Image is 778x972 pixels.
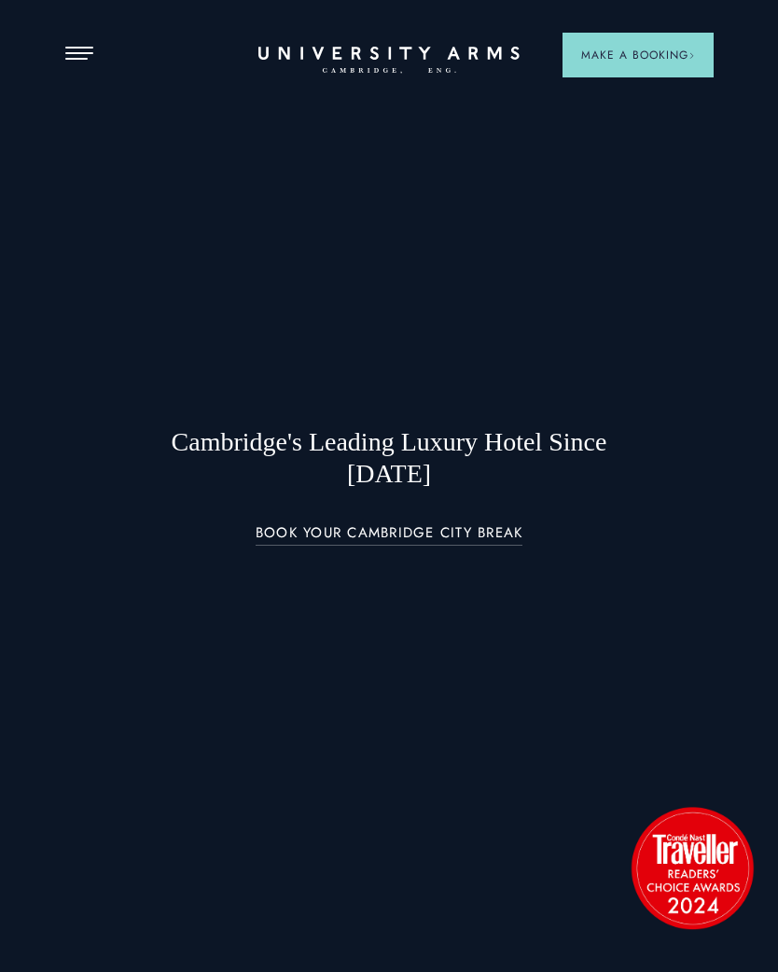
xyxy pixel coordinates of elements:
[130,426,648,490] h1: Cambridge's Leading Luxury Hotel Since [DATE]
[563,33,714,77] button: Make a BookingArrow icon
[65,47,93,62] button: Open Menu
[581,47,695,63] span: Make a Booking
[688,52,695,59] img: Arrow icon
[258,47,520,75] a: Home
[256,525,523,547] a: BOOK YOUR CAMBRIDGE CITY BREAK
[622,798,762,937] img: image-2524eff8f0c5d55edbf694693304c4387916dea5-1501x1501-png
